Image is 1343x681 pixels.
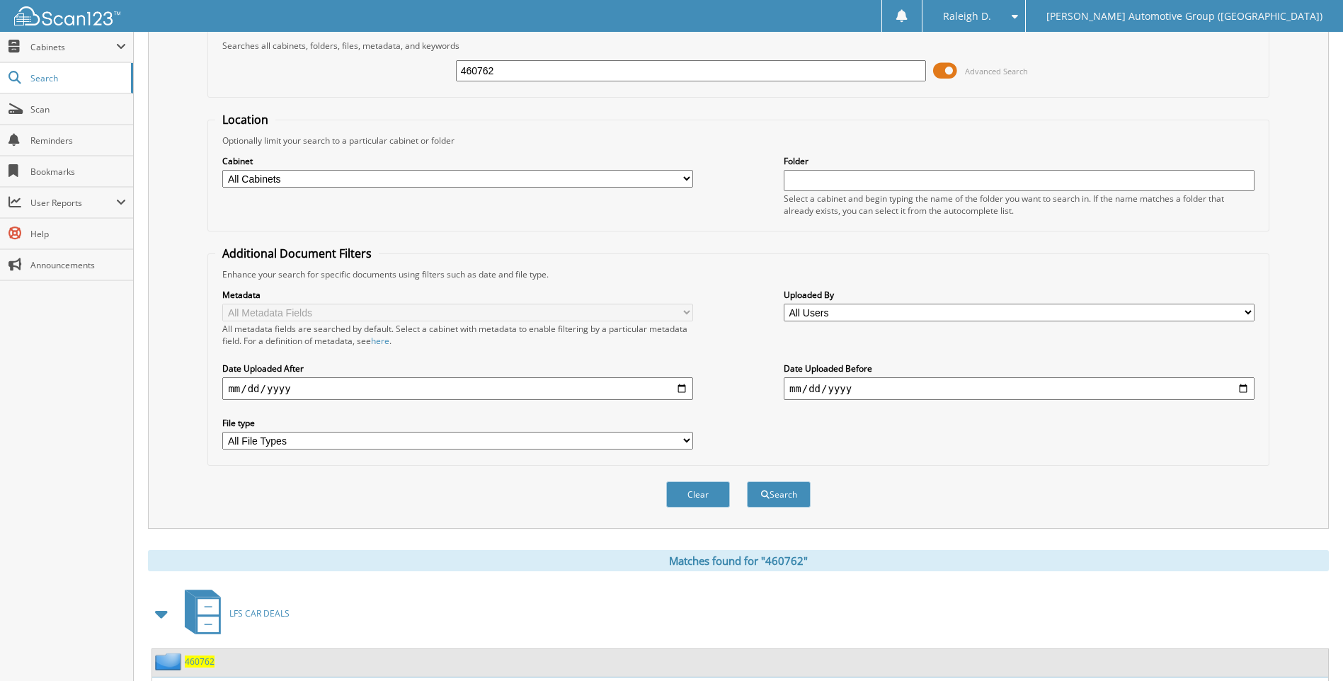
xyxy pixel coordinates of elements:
[784,193,1255,217] div: Select a cabinet and begin typing the name of the folder you want to search in. If the name match...
[222,289,693,301] label: Metadata
[185,656,215,668] a: 460762
[176,585,290,641] a: LFS CAR DEALS
[30,41,116,53] span: Cabinets
[215,40,1261,52] div: Searches all cabinets, folders, files, metadata, and keywords
[222,323,693,347] div: All metadata fields are searched by default. Select a cabinet with metadata to enable filtering b...
[1272,613,1343,681] iframe: Chat Widget
[30,72,124,84] span: Search
[229,607,290,619] span: LFS CAR DEALS
[943,12,991,21] span: Raleigh D.
[784,362,1255,374] label: Date Uploaded Before
[747,481,811,508] button: Search
[784,377,1255,400] input: end
[666,481,730,508] button: Clear
[784,289,1255,301] label: Uploaded By
[222,362,693,374] label: Date Uploaded After
[965,66,1028,76] span: Advanced Search
[371,335,389,347] a: here
[30,197,116,209] span: User Reports
[222,377,693,400] input: start
[30,259,126,271] span: Announcements
[148,550,1329,571] div: Matches found for "460762"
[215,246,379,261] legend: Additional Document Filters
[222,417,693,429] label: File type
[14,6,120,25] img: scan123-logo-white.svg
[215,112,275,127] legend: Location
[155,653,185,670] img: folder2.png
[30,135,126,147] span: Reminders
[215,135,1261,147] div: Optionally limit your search to a particular cabinet or folder
[784,155,1255,167] label: Folder
[1046,12,1322,21] span: [PERSON_NAME] Automotive Group ([GEOGRAPHIC_DATA])
[222,155,693,167] label: Cabinet
[30,103,126,115] span: Scan
[30,228,126,240] span: Help
[30,166,126,178] span: Bookmarks
[215,268,1261,280] div: Enhance your search for specific documents using filters such as date and file type.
